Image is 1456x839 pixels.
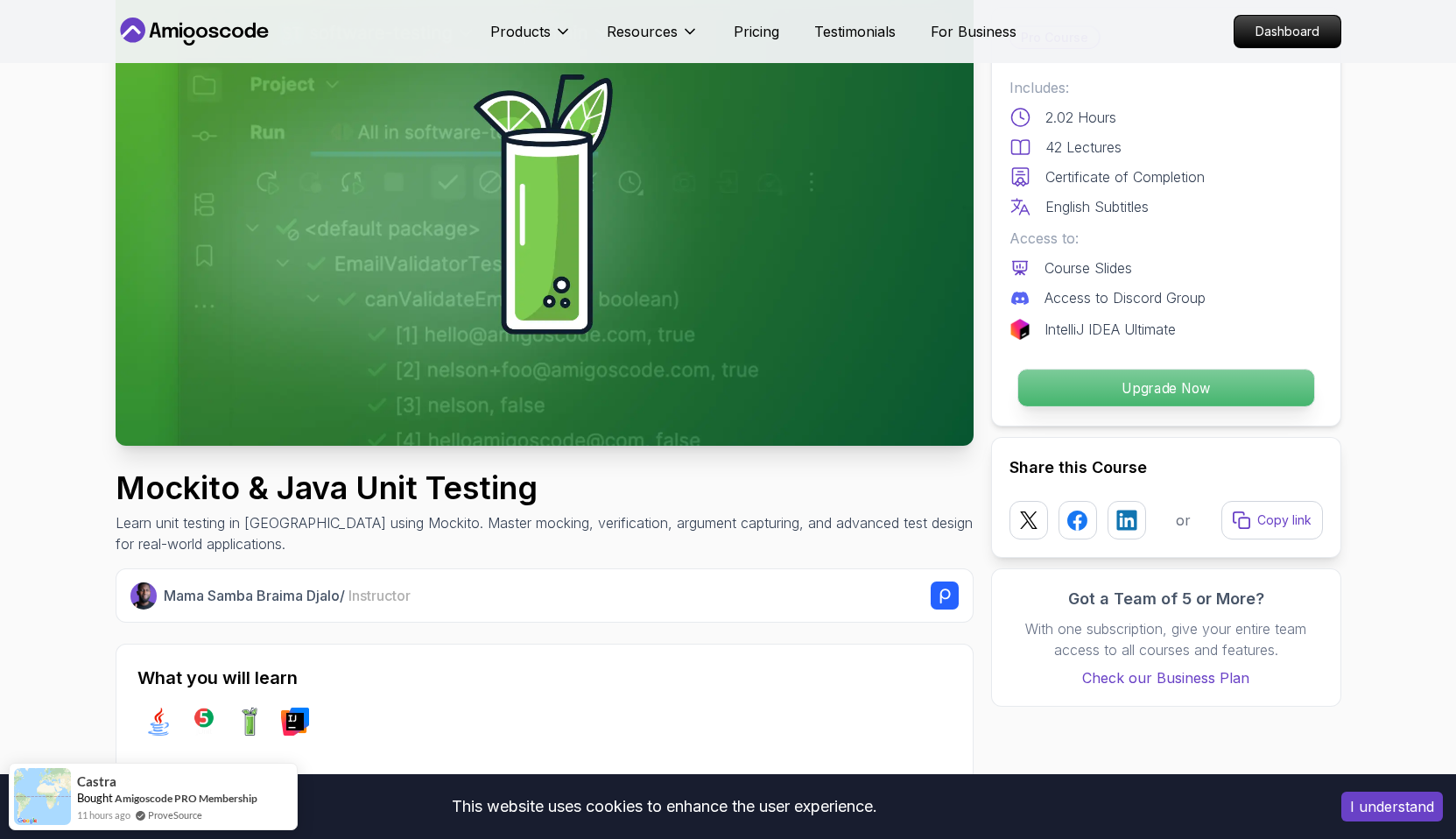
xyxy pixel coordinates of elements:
[148,807,202,822] a: ProveSource
[490,21,572,56] button: Products
[236,708,264,736] img: mockito logo
[734,21,779,42] a: Pricing
[1045,137,1122,158] p: 42 Lectures
[931,21,1016,42] a: For Business
[1045,196,1149,217] p: English Subtitles
[1221,501,1323,539] button: Copy link
[115,792,257,805] a: Amigoscode PRO Membership
[607,21,678,42] p: Resources
[190,708,218,736] img: junit logo
[348,587,411,604] span: Instructor
[77,807,130,822] span: 11 hours ago
[14,768,71,825] img: provesource social proof notification image
[1009,228,1323,249] p: Access to:
[1341,792,1443,821] button: Accept cookies
[1045,287,1206,308] p: Access to Discord Group
[164,585,411,606] p: Mama Samba Braima Djalo /
[1009,667,1323,688] a: Check our Business Plan
[607,21,699,56] button: Resources
[1234,15,1341,48] a: Dashboard
[1009,618,1323,660] p: With one subscription, give your entire team access to all courses and features.
[137,666,952,690] h2: What you will learn
[1176,510,1191,531] p: or
[1016,369,1314,407] button: Upgrade Now
[1234,16,1340,47] p: Dashboard
[116,470,974,505] h1: Mockito & Java Unit Testing
[1009,77,1323,98] p: Includes:
[1009,455,1323,480] h2: Share this Course
[281,708,309,736] img: intellij logo
[77,774,116,789] span: Castra
[116,512,974,554] p: Learn unit testing in [GEOGRAPHIC_DATA] using Mockito. Master mocking, verification, argument cap...
[13,787,1315,826] div: This website uses cookies to enhance the user experience.
[1017,370,1313,406] p: Upgrade Now
[490,21,551,42] p: Products
[144,708,172,736] img: java logo
[1257,511,1312,529] p: Copy link
[1045,166,1205,187] p: Certificate of Completion
[1009,319,1030,340] img: jetbrains logo
[77,791,113,805] span: Bought
[1045,319,1176,340] p: IntelliJ IDEA Ultimate
[1045,107,1116,128] p: 2.02 Hours
[1045,257,1132,278] p: Course Slides
[814,21,896,42] a: Testimonials
[130,582,158,610] img: Nelson Djalo
[1009,587,1323,611] h3: Got a Team of 5 or More?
